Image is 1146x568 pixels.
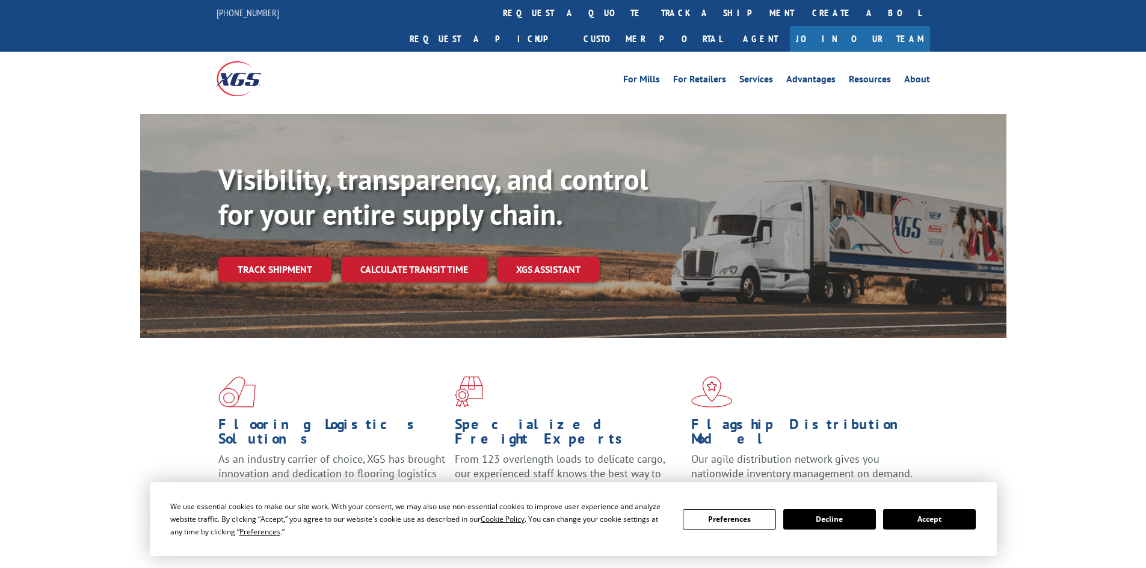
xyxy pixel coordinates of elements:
a: Resources [849,75,891,88]
button: Decline [783,509,876,530]
img: xgs-icon-total-supply-chain-intelligence-red [218,376,256,408]
p: From 123 overlength loads to delicate cargo, our experienced staff knows the best way to move you... [455,452,682,505]
div: We use essential cookies to make our site work. With your consent, we may also use non-essential ... [170,500,668,538]
span: As an industry carrier of choice, XGS has brought innovation and dedication to flooring logistics... [218,452,445,495]
a: [PHONE_NUMBER] [217,7,279,19]
img: xgs-icon-focused-on-flooring-red [455,376,483,408]
a: Request a pickup [401,26,575,52]
button: Preferences [683,509,775,530]
a: Services [739,75,773,88]
a: For Retailers [673,75,726,88]
a: Track shipment [218,257,331,282]
span: Cookie Policy [481,514,525,524]
a: Agent [731,26,790,52]
a: Advantages [786,75,836,88]
img: xgs-icon-flagship-distribution-model-red [691,376,733,408]
span: Preferences [239,527,280,537]
a: XGS ASSISTANT [497,257,600,282]
a: Calculate transit time [341,257,487,282]
a: About [904,75,930,88]
a: Customer Portal [575,26,731,52]
button: Accept [883,509,976,530]
a: For Mills [623,75,660,88]
span: Our agile distribution network gives you nationwide inventory management on demand. [691,452,913,480]
h1: Specialized Freight Experts [455,417,682,452]
div: Cookie Consent Prompt [150,482,997,556]
h1: Flooring Logistics Solutions [218,417,446,452]
a: Join Our Team [790,26,930,52]
b: Visibility, transparency, and control for your entire supply chain. [218,160,648,233]
h1: Flagship Distribution Model [691,417,919,452]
